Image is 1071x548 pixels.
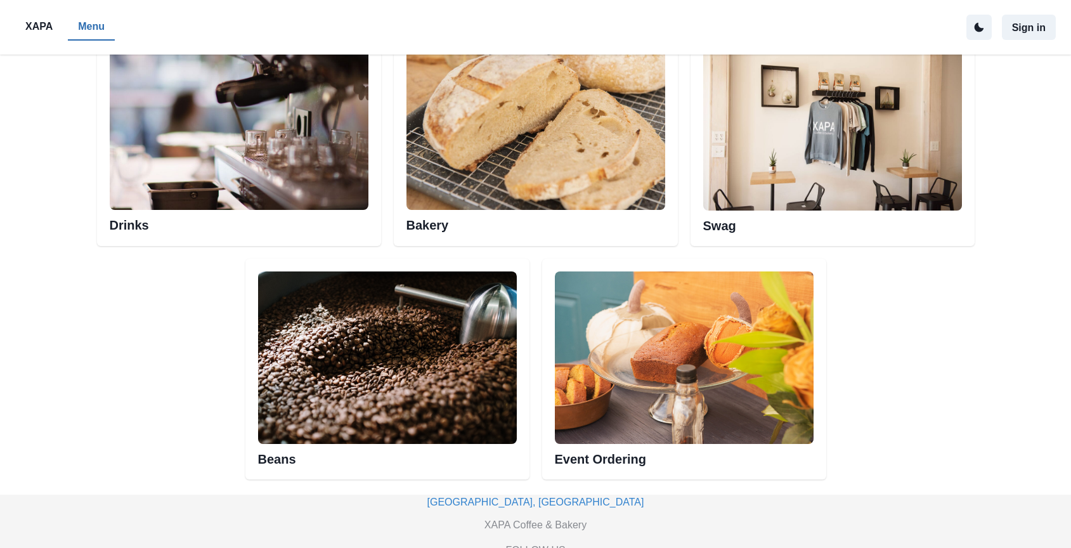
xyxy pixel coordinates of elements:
a: [GEOGRAPHIC_DATA], [GEOGRAPHIC_DATA] [427,497,644,507]
button: Sign in [1002,15,1056,40]
div: Esspresso machineDrinks [97,25,381,246]
div: Swag [691,25,975,246]
p: XAPA Coffee & Bakery [484,518,587,533]
p: Menu [78,19,105,34]
img: Esspresso machine [110,37,368,210]
div: Bakery [394,25,678,246]
div: Event Ordering [542,259,826,480]
h2: Bakery [406,210,665,233]
p: XAPA [25,19,53,34]
h2: Swag [703,211,962,233]
h2: Event Ordering [555,444,814,467]
div: Beans [245,259,529,480]
h2: Beans [258,444,517,467]
h2: Drinks [110,210,368,233]
button: active dark theme mode [966,15,992,40]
